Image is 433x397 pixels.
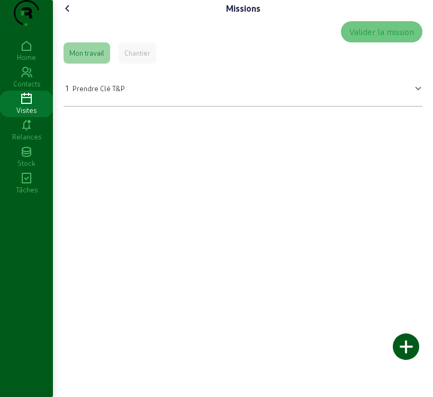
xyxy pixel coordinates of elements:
div: Mon travail [69,48,104,58]
div: Valider la mission [349,25,414,38]
span: Prendre Clé T&P [73,84,125,92]
div: Missions [226,2,260,15]
button: Valider la mission [341,21,422,42]
div: Chantier [124,48,150,58]
span: 1 [66,83,68,93]
mat-expansion-panel-header: 1Prendre Clé T&P [64,72,422,102]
